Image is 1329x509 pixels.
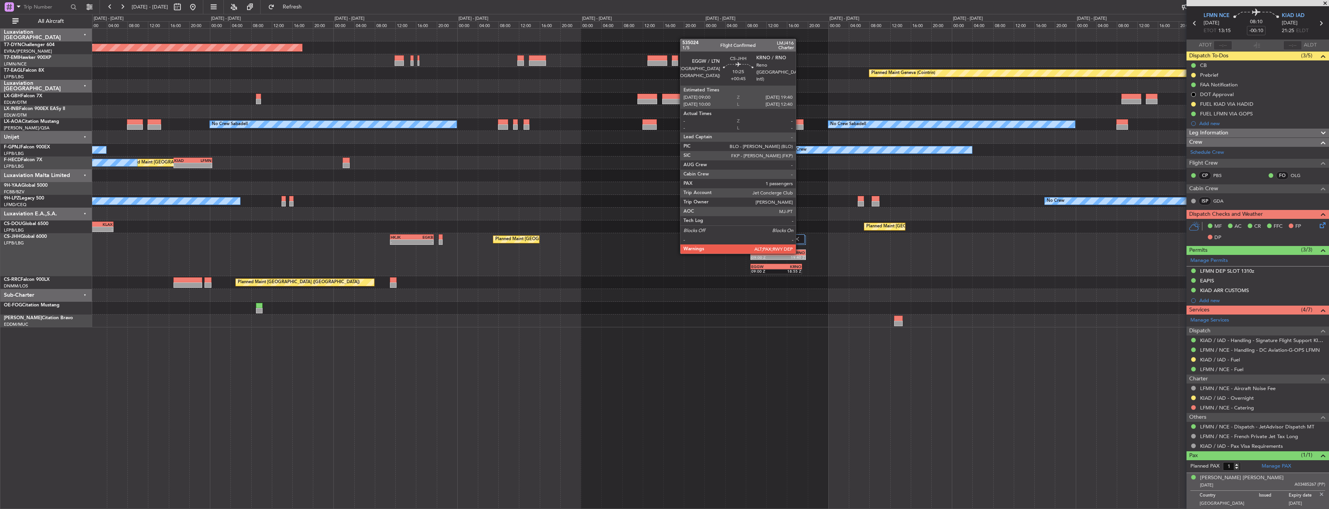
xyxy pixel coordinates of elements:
[1117,21,1137,28] div: 08:00
[458,15,488,22] div: [DATE] - [DATE]
[416,21,436,28] div: 16:00
[20,19,82,24] span: All Aircraft
[776,264,801,269] div: KRNO
[871,67,935,79] div: Planned Maint Geneva (Cointrin)
[890,21,911,28] div: 12:00
[684,21,704,28] div: 20:00
[755,236,793,242] label: 2 Flight Legs
[751,269,776,273] div: 09:00 Z
[643,21,663,28] div: 12:00
[1189,451,1198,460] span: Pax
[581,21,601,28] div: 00:00
[478,21,498,28] div: 04:00
[4,303,60,308] a: OE-FOGCitation Mustang
[4,119,22,124] span: LX-AOA
[1200,482,1213,488] span: [DATE]
[1200,474,1284,482] div: [PERSON_NAME] [PERSON_NAME]
[1235,223,1241,230] span: AC
[1250,18,1262,26] span: 08:10
[4,74,24,80] a: LFPB/LBG
[622,21,643,28] div: 08:00
[4,277,21,282] span: CS-RRC
[1282,19,1298,27] span: [DATE]
[1096,21,1117,28] div: 04:00
[1189,306,1209,315] span: Services
[174,163,193,168] div: -
[4,183,48,188] a: 9H-YAAGlobal 5000
[953,15,983,22] div: [DATE] - [DATE]
[1189,159,1218,168] span: Flight Crew
[1190,257,1228,265] a: Manage Permits
[132,3,168,10] span: [DATE] - [DATE]
[866,221,988,232] div: Planned Maint [GEOGRAPHIC_DATA] ([GEOGRAPHIC_DATA])
[4,234,47,239] a: CS-JHHGlobal 6000
[4,277,50,282] a: CS-RRCFalcon 900LX
[4,222,48,226] a: CS-DOUGlobal 6500
[1214,223,1222,230] span: MF
[1200,423,1314,430] a: LFMN / NCE - Dispatch - JetAdvisor Dispatch MT
[4,55,19,60] span: T7-EMI
[540,21,560,28] div: 16:00
[1200,101,1253,107] div: FUEL KIAD VIA HADID
[212,119,248,130] div: No Crew Sabadell
[1189,138,1202,147] span: Crew
[1295,481,1325,488] span: A03485267 (PP)
[4,43,21,47] span: T7-DYN
[725,21,746,28] div: 04:00
[1200,268,1254,274] div: LFMN DEP SLOT 1310z
[107,21,127,28] div: 04:00
[230,21,251,28] div: 04:00
[333,21,354,28] div: 00:00
[751,264,776,269] div: EGGW
[519,21,539,28] div: 12:00
[1200,443,1283,449] a: KIAD / IAD - Pax Visa Requirements
[787,21,807,28] div: 16:00
[1295,223,1301,230] span: FP
[354,21,375,28] div: 04:00
[560,21,581,28] div: 20:00
[1318,491,1325,498] img: close
[1179,21,1199,28] div: 20:00
[272,21,292,28] div: 12:00
[1291,172,1308,179] a: OLG
[1190,149,1224,156] a: Schedule Crew
[1189,210,1263,219] span: Dispatch Checks and Weather
[412,235,433,239] div: EGKB
[375,21,395,28] div: 08:00
[1137,21,1158,28] div: 12:00
[1204,27,1216,35] span: ETOT
[1077,15,1107,22] div: [DATE] - [DATE]
[719,227,744,232] div: -
[829,15,859,22] div: [DATE] - [DATE]
[127,21,148,28] div: 08:00
[1214,234,1221,242] span: DP
[1301,451,1312,459] span: (1/1)
[86,222,113,227] div: KLAX
[1158,21,1178,28] div: 16:00
[1189,246,1207,255] span: Permits
[391,235,412,239] div: HKJK
[1014,21,1034,28] div: 12:00
[752,255,778,260] div: 09:00 Z
[1189,52,1228,60] span: Dispatch To-Dos
[4,196,19,201] span: 9H-LPZ
[210,21,230,28] div: 00:00
[1200,366,1243,373] a: LFMN / NCE - Fuel
[1214,41,1232,50] input: --:--
[4,43,55,47] a: T7-DYNChallenger 604
[1200,72,1218,78] div: Prebrief
[1200,347,1320,353] a: LFMN / NCE - Handling - DC Aviation-G-OPS LFMN
[746,21,766,28] div: 08:00
[582,15,612,22] div: [DATE] - [DATE]
[4,151,24,156] a: LFPB/LBG
[776,269,801,273] div: 18:55 Z
[1200,277,1214,284] div: EAPIS
[1047,195,1065,207] div: No Crew
[4,158,21,162] span: F-HECD
[1189,413,1206,422] span: Others
[1200,356,1240,363] a: KIAD / IAD - Fuel
[4,48,52,54] a: EVRA/[PERSON_NAME]
[4,68,23,73] span: T7-EAGL
[1200,500,1259,508] p: [GEOGRAPHIC_DATA]
[238,277,360,288] div: Planned Maint [GEOGRAPHIC_DATA] ([GEOGRAPHIC_DATA])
